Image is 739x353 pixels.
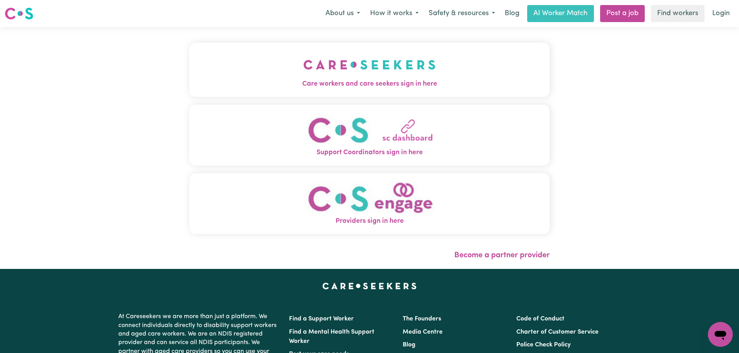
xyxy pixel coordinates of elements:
a: Careseekers home page [322,283,417,289]
a: Blog [403,342,415,348]
span: Support Coordinators sign in here [189,148,550,158]
a: Charter of Customer Service [516,329,599,335]
button: How it works [365,5,424,22]
a: Blog [500,5,524,22]
a: Police Check Policy [516,342,571,348]
a: Post a job [600,5,645,22]
a: The Founders [403,316,441,322]
button: Safety & resources [424,5,500,22]
button: About us [320,5,365,22]
a: Find a Support Worker [289,316,354,322]
a: Code of Conduct [516,316,564,322]
button: Providers sign in here [189,173,550,234]
a: AI Worker Match [527,5,594,22]
span: Providers sign in here [189,216,550,226]
a: Become a partner provider [454,251,550,259]
a: Find workers [651,5,704,22]
a: Find a Mental Health Support Worker [289,329,374,344]
button: Support Coordinators sign in here [189,105,550,165]
img: Careseekers logo [5,7,33,21]
a: Media Centre [403,329,443,335]
iframe: Button to launch messaging window [708,322,733,347]
a: Login [708,5,734,22]
a: Careseekers logo [5,5,33,22]
span: Care workers and care seekers sign in here [189,79,550,89]
button: Care workers and care seekers sign in here [189,43,550,97]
